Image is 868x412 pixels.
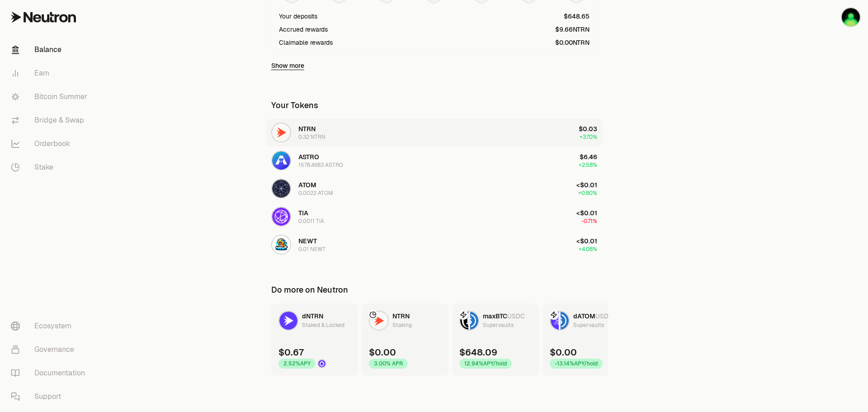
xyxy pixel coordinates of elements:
[392,312,410,320] span: NTRN
[4,109,98,132] a: Bridge & Swap
[272,208,290,226] img: TIA Logo
[272,236,290,254] img: NEWT Logo
[483,312,507,320] span: maxBTC
[266,231,603,258] button: NEWT LogoNEWT0.01 NEWT<$0.01+4.08%
[266,147,603,174] button: ASTRO LogoASTRO1578.4683 ASTRO$6.46+2.58%
[580,153,597,161] span: $6.46
[298,161,343,169] div: 1578.4683 ASTRO
[4,385,98,408] a: Support
[550,359,603,369] div: -13.14% APY/hold
[578,189,597,197] span: +0.80%
[4,314,98,338] a: Ecosystem
[279,312,297,330] img: dNTRN Logo
[266,175,603,202] button: ATOM LogoATOM0.0022 ATOM<$0.01+0.80%
[573,312,595,320] span: dATOM
[576,181,597,189] span: <$0.01
[576,237,597,245] span: <$0.01
[279,25,328,34] div: Accrued rewards
[370,312,388,330] img: NTRN Logo
[271,303,358,376] a: dNTRN LogodNTRNStaked & Locked$0.672.52%APYDrop
[470,312,478,330] img: USDC Logo
[579,125,597,133] span: $0.03
[272,180,290,198] img: ATOM Logo
[459,359,512,369] div: 12.94% APY/hold
[4,361,98,385] a: Documentation
[318,360,325,367] img: Drop
[272,152,290,170] img: ASTRO Logo
[298,237,317,245] span: NEWT
[573,321,604,330] div: Supervaults
[279,12,317,21] div: Your deposits
[392,321,412,330] div: Staking
[581,218,597,225] span: -0.71%
[369,359,408,369] div: 3.00% APR
[298,209,308,217] span: TIA
[4,62,98,85] a: Earn
[459,346,497,359] div: $648.09
[551,312,559,330] img: dATOM Logo
[298,125,316,133] span: NTRN
[460,312,468,330] img: maxBTC Logo
[561,312,569,330] img: USDC Logo
[278,346,304,359] div: $0.67
[298,246,325,253] div: 0.01 NEWT
[369,346,396,359] div: $0.00
[507,312,525,320] span: USDC
[298,153,319,161] span: ASTRO
[271,284,348,296] div: Do more on Neutron
[4,132,98,156] a: Orderbook
[4,338,98,361] a: Governance
[550,346,577,359] div: $0.00
[483,321,514,330] div: Supervaults
[298,181,316,189] span: ATOM
[595,312,613,320] span: USDC
[302,321,344,330] div: Staked & Locked
[272,123,290,142] img: NTRN Logo
[576,209,597,217] span: <$0.01
[579,161,597,169] span: +2.58%
[278,359,316,369] div: 2.52% APY
[362,303,448,376] a: NTRN LogoNTRNStaking$0.003.00% APR
[842,8,860,26] img: flarnrules
[298,189,333,197] div: 0.0022 ATOM
[542,303,629,376] a: dATOM LogoUSDC LogodATOMUSDCSupervaults$0.00-13.14%APY/hold
[4,156,98,179] a: Stake
[302,312,323,320] span: dNTRN
[271,61,304,70] a: Show more
[266,203,603,230] button: TIA LogoTIA0.0011 TIA<$0.01-0.71%
[298,218,324,225] div: 0.0011 TIA
[580,133,597,141] span: +3.70%
[4,85,98,109] a: Bitcoin Summer
[298,133,325,141] div: 0.32 NTRN
[579,246,597,253] span: +4.08%
[4,38,98,62] a: Balance
[452,303,539,376] a: maxBTC LogoUSDC LogomaxBTCUSDCSupervaults$648.0912.94%APY/hold
[279,38,333,47] div: Claimable rewards
[266,119,603,146] button: NTRN LogoNTRN0.32 NTRN$0.03+3.70%
[271,99,318,112] div: Your Tokens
